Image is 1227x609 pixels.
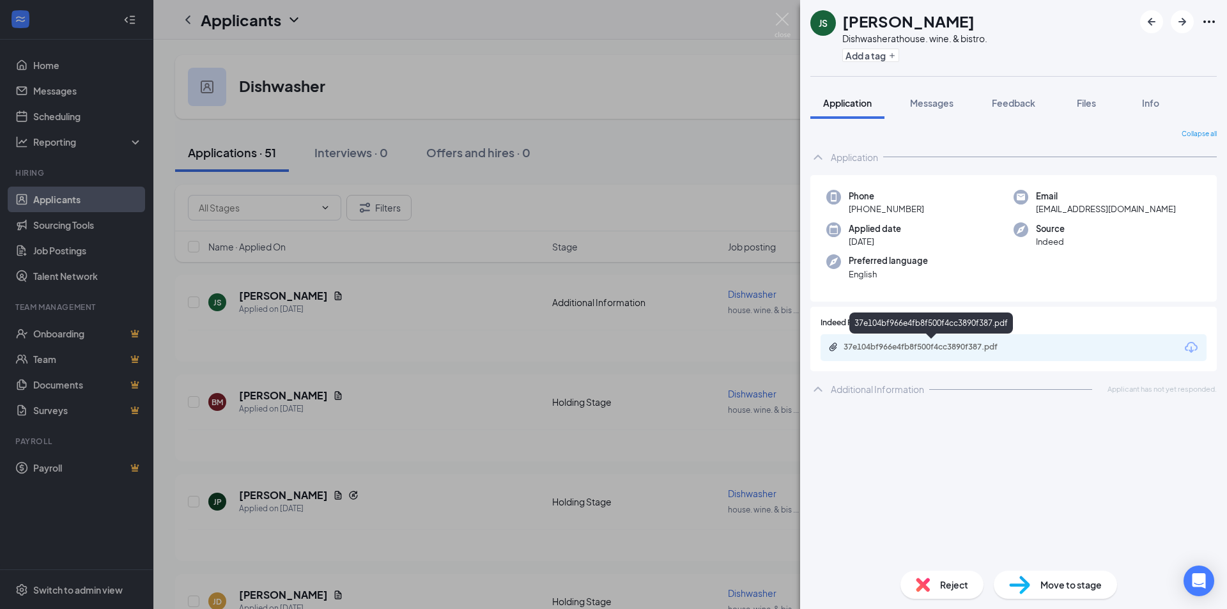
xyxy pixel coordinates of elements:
span: Info [1142,97,1159,109]
div: Dishwasher at house. wine. & bistro. [842,32,987,45]
button: ArrowLeftNew [1140,10,1163,33]
span: Phone [849,190,924,203]
div: 37e104bf966e4fb8f500f4cc3890f387.pdf [844,342,1022,352]
div: Open Intercom Messenger [1184,566,1214,596]
svg: ChevronUp [810,150,826,165]
span: Email [1036,190,1176,203]
span: Reject [940,578,968,592]
span: Messages [910,97,953,109]
svg: ChevronUp [810,382,826,397]
div: Application [831,151,878,164]
span: [EMAIL_ADDRESS][DOMAIN_NAME] [1036,203,1176,215]
span: Source [1036,222,1065,235]
span: Collapse all [1182,129,1217,139]
h1: [PERSON_NAME] [842,10,975,32]
span: Feedback [992,97,1035,109]
svg: ArrowLeftNew [1144,14,1159,29]
span: Move to stage [1040,578,1102,592]
button: ArrowRight [1171,10,1194,33]
div: 37e104bf966e4fb8f500f4cc3890f387.pdf [849,312,1013,334]
svg: Ellipses [1201,14,1217,29]
span: Preferred language [849,254,928,267]
div: JS [819,17,828,29]
svg: ArrowRight [1175,14,1190,29]
a: Paperclip37e104bf966e4fb8f500f4cc3890f387.pdf [828,342,1035,354]
svg: Plus [888,52,896,59]
span: Application [823,97,872,109]
span: Applicant has not yet responded. [1107,383,1217,394]
span: Applied date [849,222,901,235]
span: Indeed Resume [821,317,877,329]
div: Additional Information [831,383,924,396]
span: Files [1077,97,1096,109]
button: PlusAdd a tag [842,49,899,62]
svg: Download [1184,340,1199,355]
span: English [849,268,928,281]
svg: Paperclip [828,342,838,352]
span: [PHONE_NUMBER] [849,203,924,215]
span: Indeed [1036,235,1065,248]
span: [DATE] [849,235,901,248]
